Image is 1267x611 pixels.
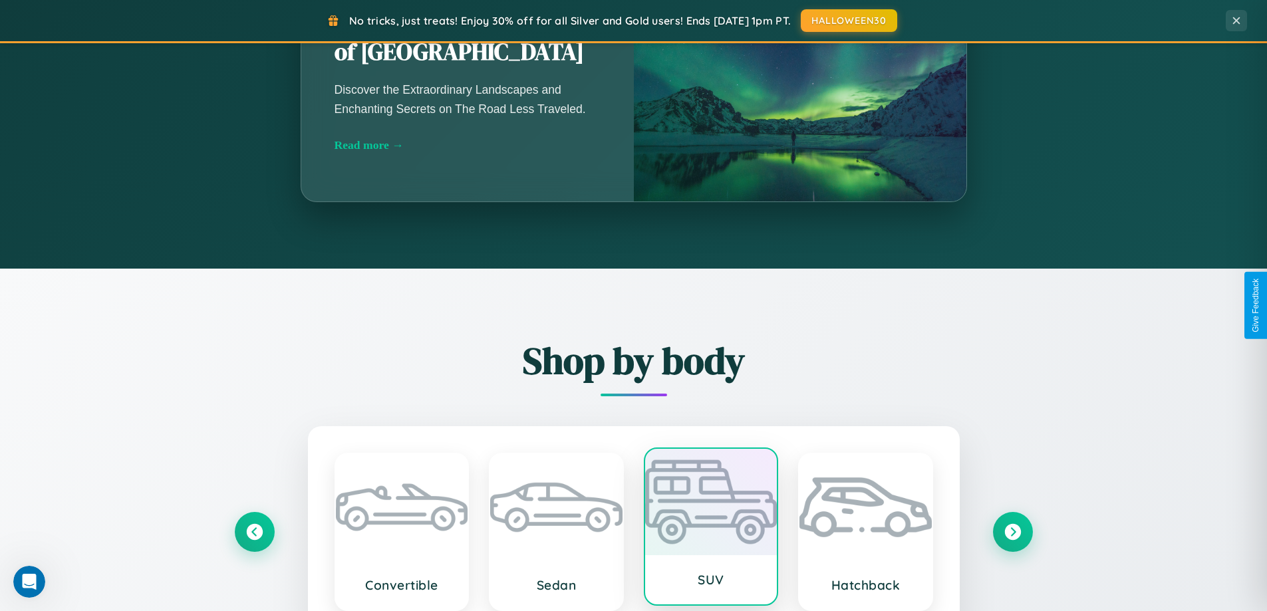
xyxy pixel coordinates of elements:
h3: Convertible [349,577,455,593]
div: Read more → [335,138,601,152]
iframe: Intercom live chat [13,566,45,598]
h3: SUV [658,572,764,588]
div: Give Feedback [1251,279,1260,332]
h3: Hatchback [813,577,918,593]
h2: Shop by body [235,335,1033,386]
p: Discover the Extraordinary Landscapes and Enchanting Secrets on The Road Less Traveled. [335,80,601,118]
h2: Unearthing the Mystique of [GEOGRAPHIC_DATA] [335,7,601,68]
h3: Sedan [503,577,609,593]
span: No tricks, just treats! Enjoy 30% off for all Silver and Gold users! Ends [DATE] 1pm PT. [349,14,791,27]
button: HALLOWEEN30 [801,9,897,32]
